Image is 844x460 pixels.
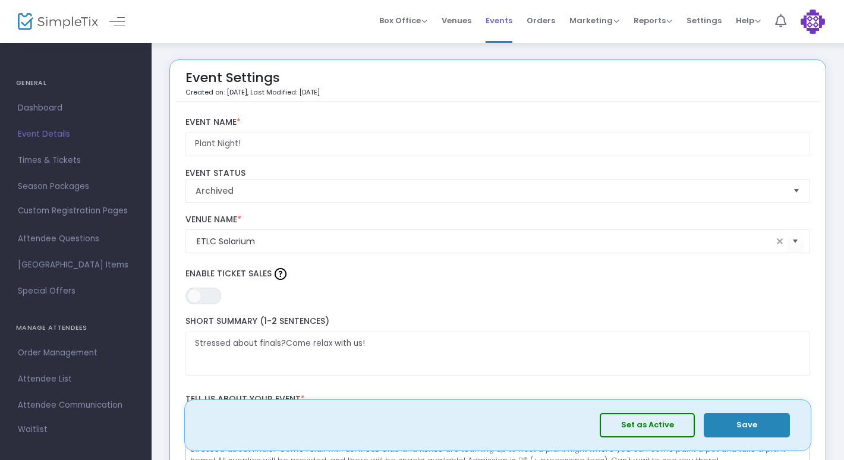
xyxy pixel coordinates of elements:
span: Orders [527,5,555,36]
span: Dashboard [18,100,134,116]
span: Attendee Questions [18,231,134,247]
p: Created on: [DATE] [185,87,320,97]
h4: MANAGE ATTENDEES [16,316,136,340]
span: Special Offers [18,283,134,299]
label: Tell us about your event [179,387,816,412]
span: Archived [196,185,784,197]
span: Box Office [379,15,427,26]
span: Attendee List [18,371,134,387]
span: Help [736,15,761,26]
button: Select [787,229,804,254]
span: Events [486,5,512,36]
span: Venues [442,5,471,36]
span: Marketing [569,15,619,26]
button: Select [788,179,805,202]
span: [GEOGRAPHIC_DATA] Items [18,257,134,273]
button: Set as Active [600,413,695,437]
span: Settings [686,5,722,36]
h4: GENERAL [16,71,136,95]
img: question-mark [275,268,286,280]
input: Select Venue [197,235,773,248]
span: Times & Tickets [18,153,134,168]
span: Reports [634,15,672,26]
label: Event Status [185,168,811,179]
span: Season Packages [18,179,134,194]
span: Order Management [18,345,134,361]
label: Venue Name [185,215,811,225]
input: Enter Event Name [185,132,811,156]
span: Event Details [18,127,134,142]
div: Event Settings [185,66,320,101]
span: , Last Modified: [DATE] [247,87,320,97]
span: Custom Registration Pages [18,205,128,217]
label: Event Name [185,117,811,128]
span: Attendee Communication [18,398,134,413]
span: Short Summary (1-2 Sentences) [185,315,329,327]
span: Waitlist [18,424,48,436]
label: Enable Ticket Sales [185,265,811,283]
span: clear [773,234,787,248]
button: Save [704,413,790,437]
